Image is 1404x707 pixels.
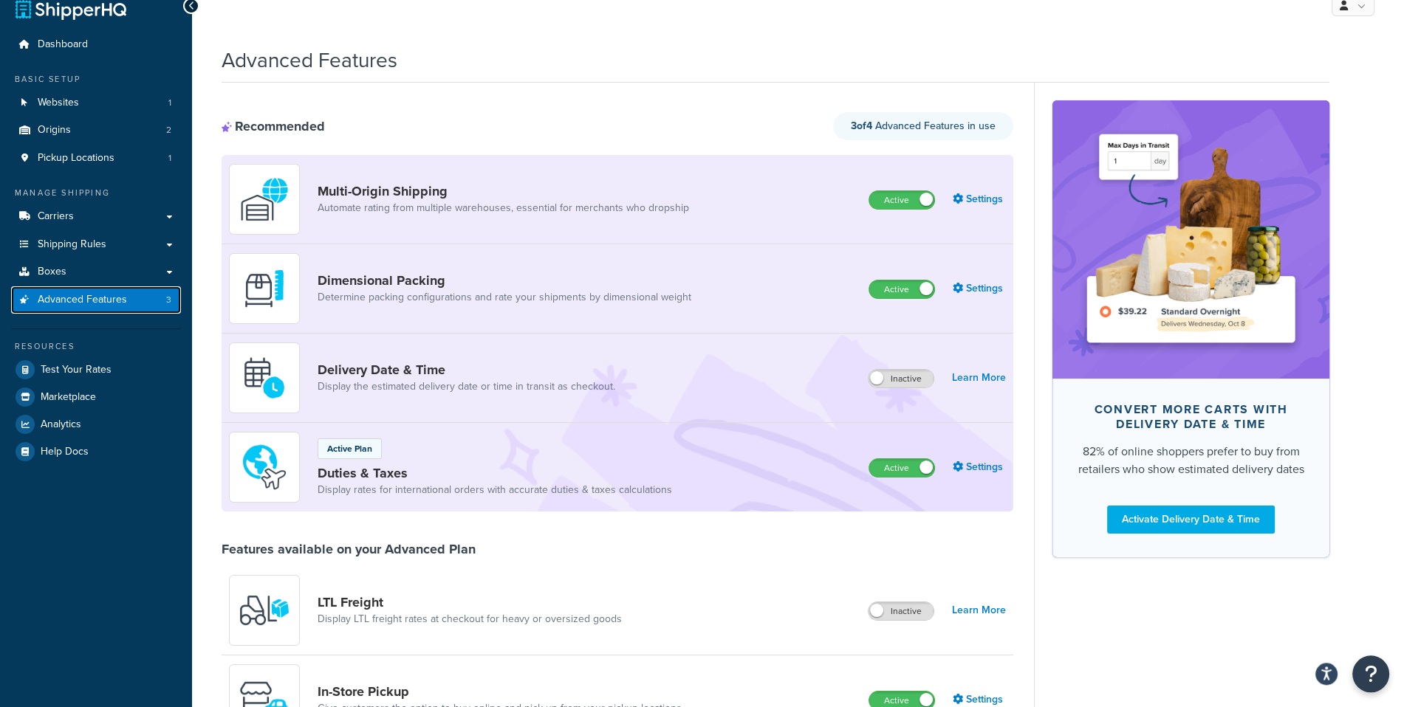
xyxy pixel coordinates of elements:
span: Analytics [41,418,81,431]
img: DTVBYsAAAAAASUVORK5CYII= [239,263,290,314]
a: Activate Delivery Date & Time [1107,506,1275,534]
img: y79ZsPf0fXUFUhFXDzUgf+ktZg5F2+ohG75+v3d2s1D9TjoU8PiyCIluIjV41seZevKCRuEjTPPOKHJsQcmKCXGdfprl3L4q7... [239,584,290,636]
a: Test Your Rates [11,356,181,383]
div: Convert more carts with delivery date & time [1076,402,1306,432]
li: Advanced Features [11,286,181,314]
div: Features available on your Advanced Plan [222,541,476,557]
img: gfkeb5ejjkALwAAAABJRU5ErkJggg== [239,352,290,404]
a: Settings [953,278,1006,299]
div: Manage Shipping [11,187,181,199]
a: Marketplace [11,384,181,410]
button: Open Resource Center [1352,655,1389,692]
span: Pickup Locations [38,152,114,165]
a: Settings [953,457,1006,477]
a: Display LTL freight rates at checkout for heavy or oversized goods [318,612,622,627]
span: Carriers [38,210,74,223]
span: Boxes [38,266,66,278]
div: Resources [11,340,181,353]
span: Advanced Features [38,294,127,306]
div: 82% of online shoppers prefer to buy from retailers who show estimated delivery dates [1076,443,1306,478]
span: 1 [168,97,171,109]
a: In-Store Pickup [318,683,682,700]
a: Automate rating from multiple warehouses, essential for merchants who dropship [318,201,689,215]
span: Origins [38,124,71,137]
span: Websites [38,97,79,109]
a: Display the estimated delivery date or time in transit as checkout. [318,379,615,394]
a: Shipping Rules [11,231,181,258]
a: Display rates for international orders with accurate duties & taxes calculations [318,483,672,497]
a: Analytics [11,411,181,438]
a: Dimensional Packing [318,272,691,289]
label: Inactive [869,370,934,387]
span: 3 [166,294,171,306]
a: Determine packing configurations and rate your shipments by dimensional weight [318,290,691,305]
a: Learn More [952,368,1006,388]
strong: 3 of 4 [851,118,872,134]
label: Active [869,191,934,209]
li: Pickup Locations [11,145,181,172]
label: Active [869,459,934,477]
a: Carriers [11,203,181,230]
a: Help Docs [11,438,181,465]
a: Delivery Date & Time [318,362,615,378]
span: Help Docs [41,446,89,458]
a: Duties & Taxes [318,465,672,481]
label: Active [869,280,934,298]
label: Inactive [869,602,934,620]
a: Pickup Locations1 [11,145,181,172]
span: Advanced Features in use [851,118,996,134]
img: icon-duo-feat-landed-cost-7136b061.png [239,441,290,493]
span: 2 [166,124,171,137]
img: feature-image-ddt-36eae7f7280da8017bfb280eaccd9c446f90b1fe08728e4019434db127062ab4.png [1075,123,1307,356]
a: Dashboard [11,31,181,58]
h1: Advanced Features [222,46,397,75]
a: LTL Freight [318,594,622,610]
li: Origins [11,117,181,144]
span: Shipping Rules [38,238,106,251]
a: Websites1 [11,89,181,117]
img: WatD5o0RtDAAAAAElFTkSuQmCC [239,173,290,225]
span: Marketplace [41,391,96,404]
a: Multi-Origin Shipping [318,183,689,199]
div: Recommended [222,118,325,134]
a: Learn More [952,600,1006,621]
a: Boxes [11,258,181,286]
span: Dashboard [38,38,88,51]
span: 1 [168,152,171,165]
span: Test Your Rates [41,364,112,376]
li: Websites [11,89,181,117]
a: Settings [953,189,1006,210]
a: Origins2 [11,117,181,144]
a: Advanced Features3 [11,286,181,314]
p: Active Plan [327,442,372,455]
div: Basic Setup [11,73,181,86]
